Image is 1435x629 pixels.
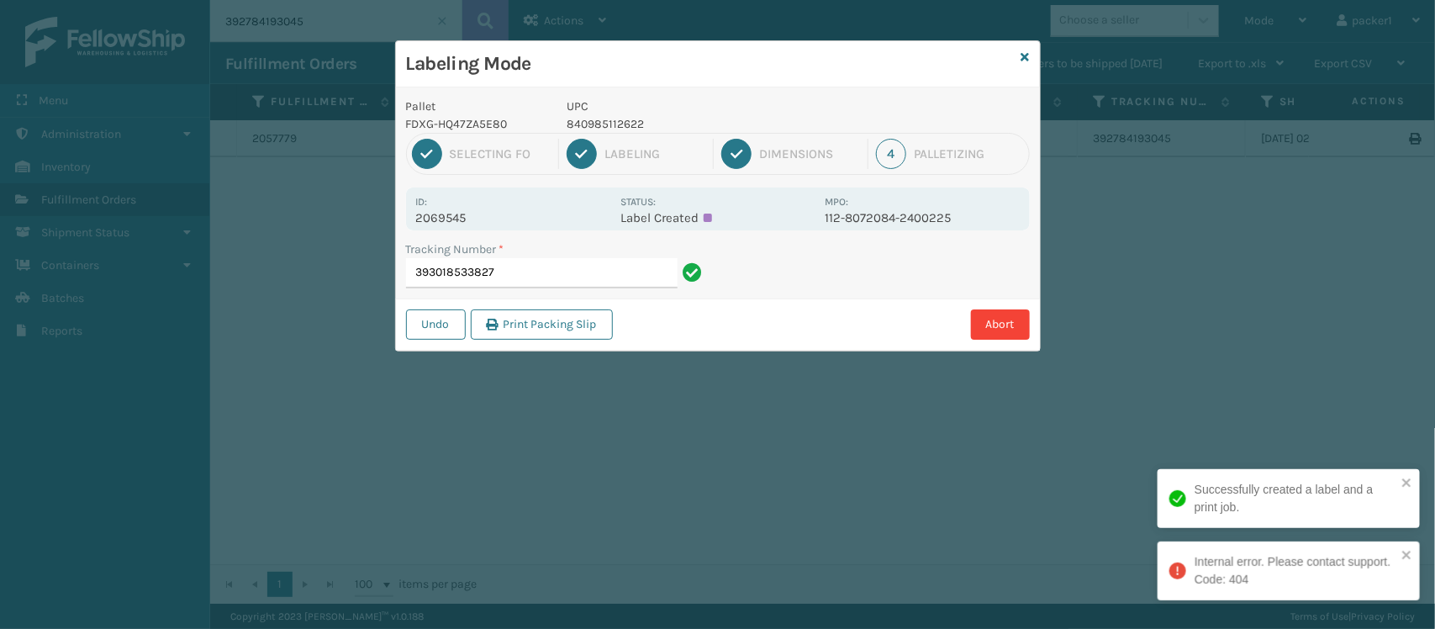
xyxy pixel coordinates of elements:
button: Undo [406,309,466,340]
label: Status: [620,196,656,208]
div: 2 [567,139,597,169]
div: 3 [721,139,752,169]
label: Tracking Number [406,240,504,258]
p: UPC [567,98,815,115]
button: close [1401,548,1413,564]
button: Print Packing Slip [471,309,613,340]
p: Pallet [406,98,547,115]
div: Selecting FO [450,146,551,161]
p: Label Created [620,210,815,225]
div: Labeling [604,146,705,161]
div: Successfully created a label and a print job. [1195,481,1396,516]
label: Id: [416,196,428,208]
button: close [1401,476,1413,492]
div: Dimensions [759,146,860,161]
p: 112-8072084-2400225 [825,210,1019,225]
div: Palletizing [914,146,1023,161]
p: FDXG-HQ47ZA5E80 [406,115,547,133]
label: MPO: [825,196,848,208]
p: 840985112622 [567,115,815,133]
div: Internal error. Please contact support. Code: 404 [1195,553,1396,589]
h3: Labeling Mode [406,51,1015,77]
button: Abort [971,309,1030,340]
div: 4 [876,139,906,169]
p: 2069545 [416,210,610,225]
div: 1 [412,139,442,169]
